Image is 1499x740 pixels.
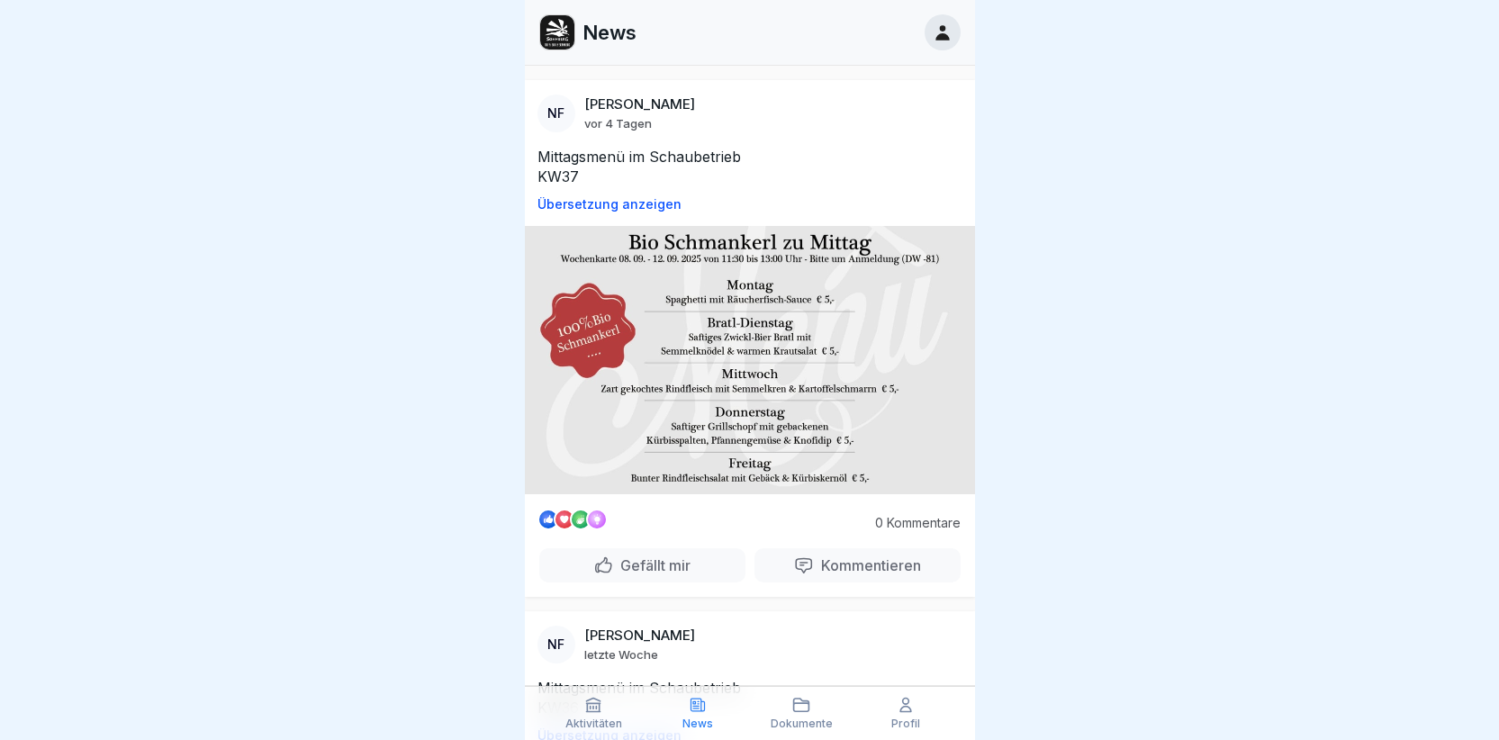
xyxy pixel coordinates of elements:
p: Mittagsmenü im Schaubetrieb KW37 [537,147,962,186]
p: Profil [891,717,920,730]
p: vor 4 Tagen [584,116,652,131]
p: letzte Woche [584,647,658,662]
img: zazc8asra4ka39jdtci05bj8.png [540,15,574,50]
div: NF [537,95,575,132]
p: Dokumente [771,717,833,730]
div: NF [537,626,575,663]
p: [PERSON_NAME] [584,627,695,644]
p: Aktivitäten [565,717,622,730]
p: News [682,717,713,730]
p: 0 Kommentare [862,516,961,530]
p: News [582,21,637,44]
p: [PERSON_NAME] [584,96,695,113]
p: Gefällt mir [613,556,691,574]
img: Post Image [525,226,975,494]
p: Übersetzung anzeigen [537,197,962,212]
p: Mittagsmenü im Schaubetrieb KW36 [537,678,962,717]
p: Kommentieren [814,556,921,574]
